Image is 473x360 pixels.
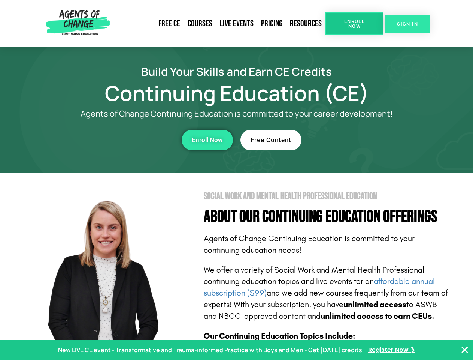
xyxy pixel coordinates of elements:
h2: Build Your Skills and Earn CE Credits [23,66,450,77]
span: Enroll Now [337,19,372,28]
a: Free Content [240,130,301,150]
h4: About Our Continuing Education Offerings [204,208,450,225]
a: Pricing [257,15,286,32]
a: Free CE [155,15,184,32]
b: unlimited access to earn CEUs. [321,311,434,321]
a: Resources [286,15,325,32]
p: New LIVE CE event - Transformative and Trauma-informed Practice with Boys and Men - Get [DATE] cr... [58,345,362,355]
p: We offer a variety of Social Work and Mental Health Professional continuing education topics and ... [204,264,450,322]
span: Agents of Change Continuing Education is committed to your continuing education needs! [204,234,415,255]
p: Agents of Change Continuing Education is committed to your career development! [53,109,420,118]
a: Live Events [216,15,257,32]
span: Enroll Now [192,137,223,143]
h2: Social Work and Mental Health Professional Education [204,192,450,201]
span: SIGN IN [397,21,418,26]
span: Free Content [251,137,291,143]
a: Enroll Now [182,130,233,150]
b: Our Continuing Education Topics Include: [204,331,355,341]
h1: Continuing Education (CE) [23,84,450,102]
button: Close Banner [460,345,469,354]
a: Courses [184,15,216,32]
a: Enroll Now [325,12,383,35]
a: SIGN IN [385,15,430,33]
b: unlimited access [343,300,406,309]
a: Register Now ❯ [368,345,415,355]
nav: Menu [113,15,325,32]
